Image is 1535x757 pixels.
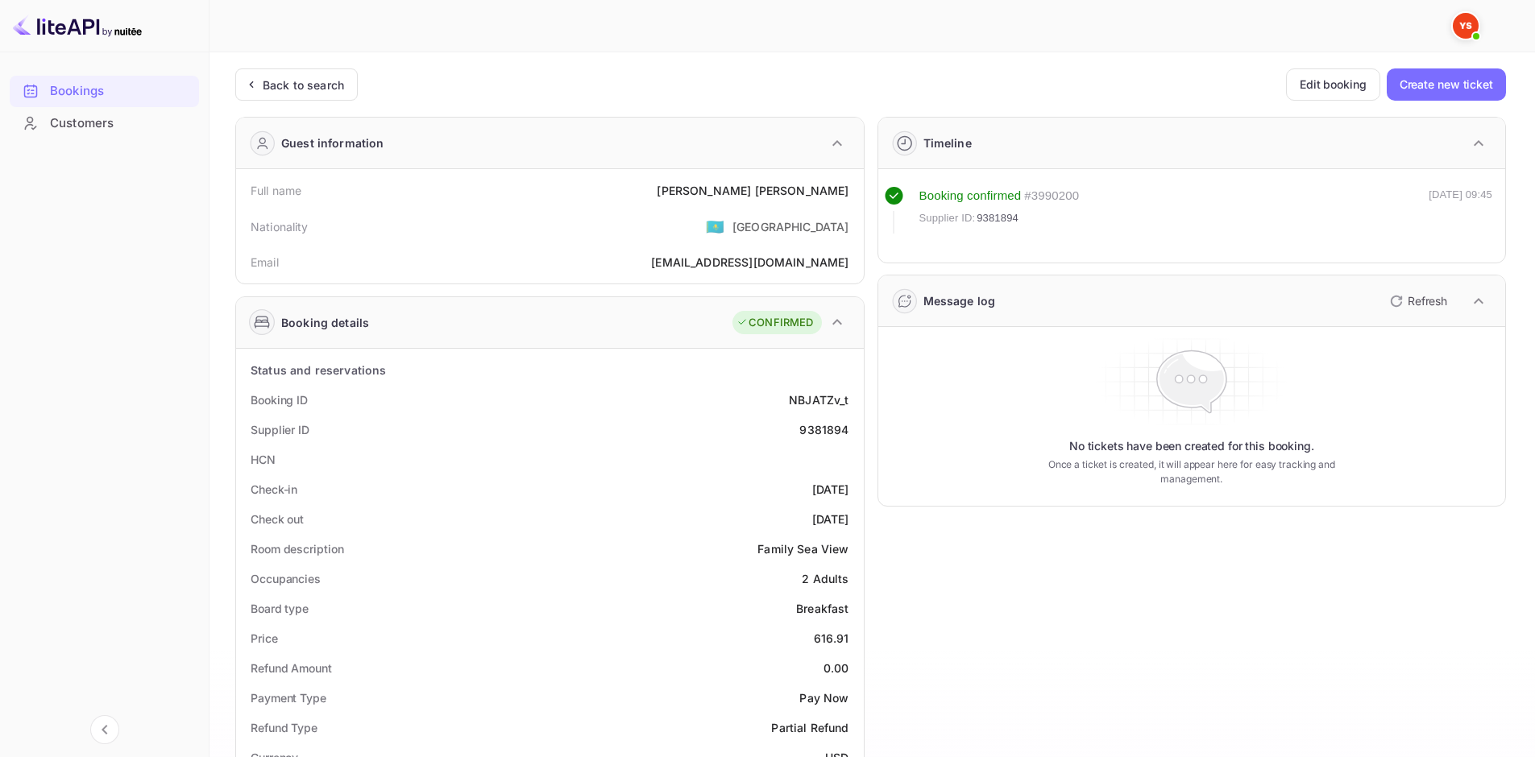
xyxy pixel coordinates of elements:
div: Bookings [10,76,199,107]
div: 616.91 [814,630,849,647]
div: Refund Type [251,719,317,736]
div: Check-in [251,481,297,498]
div: Price [251,630,278,647]
p: No tickets have been created for this booking. [1069,438,1314,454]
div: # 3990200 [1024,187,1079,205]
div: Supplier ID [251,421,309,438]
div: Message log [923,292,996,309]
div: Refund Amount [251,660,332,676]
div: HCN [251,451,276,468]
img: Yandex Support [1453,13,1479,39]
div: Breakfast [796,600,848,617]
div: [GEOGRAPHIC_DATA] [732,218,849,235]
div: Back to search [263,77,344,93]
div: Bookings [50,82,191,101]
div: [DATE] 09:45 [1429,187,1492,234]
div: [DATE] [812,481,849,498]
div: 9381894 [799,421,848,438]
div: Check out [251,511,304,527]
div: [DATE] [812,511,849,527]
div: Customers [10,108,199,139]
div: 2 Adults [802,570,848,587]
p: Refresh [1408,292,1447,309]
div: Nationality [251,218,309,235]
div: Occupancies [251,570,321,587]
p: Once a ticket is created, it will appear here for easy tracking and management. [1023,457,1360,486]
div: Payment Type [251,689,326,706]
button: Refresh [1380,288,1454,314]
img: LiteAPI logo [13,13,142,39]
div: Board type [251,600,309,617]
div: Booking ID [251,391,308,408]
div: Booking details [281,314,369,331]
div: Email [251,254,279,271]
div: Booking confirmed [919,187,1022,205]
div: Status and reservations [251,362,386,378]
span: Supplier ID: [919,210,976,226]
button: Collapse navigation [90,715,119,744]
button: Edit booking [1286,68,1380,101]
div: Customers [50,114,191,133]
div: Guest information [281,134,384,151]
div: Partial Refund [771,719,848,736]
div: NBJATZv_t [789,391,848,408]
span: 9381894 [977,210,1018,226]
a: Customers [10,108,199,138]
div: Room description [251,540,343,557]
div: Timeline [923,134,972,151]
a: Bookings [10,76,199,105]
button: Create new ticket [1387,68,1506,101]
span: United States [706,212,724,241]
div: CONFIRMED [736,315,813,331]
div: Full name [251,182,301,199]
div: Pay Now [799,689,848,706]
div: 0.00 [824,660,849,676]
div: [EMAIL_ADDRESS][DOMAIN_NAME] [651,254,848,271]
div: [PERSON_NAME] [PERSON_NAME] [657,182,848,199]
div: Family Sea View [757,540,848,557]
